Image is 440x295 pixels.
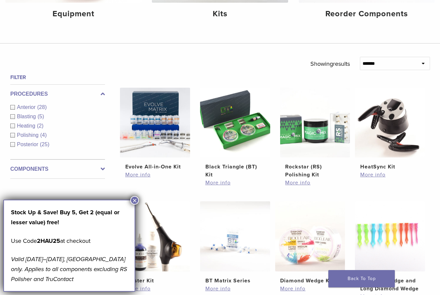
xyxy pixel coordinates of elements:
h2: Diamond Wedge Kits [280,277,340,285]
span: (5) [38,114,44,119]
span: (4) [40,132,47,138]
a: More info [125,171,185,179]
h2: BT Matrix Series [205,277,265,285]
a: BT Matrix SeriesBT Matrix Series [200,201,270,285]
span: (2) [37,123,44,129]
span: Anterior [17,104,37,110]
h2: Blaster Kit [125,277,185,285]
h4: Kits [157,8,282,20]
a: Back To Top [328,270,395,287]
strong: Stock Up & Save! Buy 5, Get 2 (equal or lesser value) free! [11,209,119,226]
a: HeatSync KitHeatSync Kit [355,88,425,171]
img: Rockstar (RS) Polishing Kit [280,88,350,158]
h2: HeatSync Kit [360,163,420,171]
img: Evolve All-in-One Kit [120,88,190,158]
img: BT Matrix Series [200,201,270,271]
a: More info [205,179,265,187]
a: More info [205,285,265,293]
a: Diamond Wedge KitsDiamond Wedge Kits [275,201,345,285]
label: Procedures [10,90,105,98]
a: Evolve All-in-One KitEvolve All-in-One Kit [120,88,190,171]
button: Close [130,196,139,205]
span: (28) [37,104,47,110]
span: Heating [17,123,37,129]
h4: Reorder Components [304,8,429,20]
img: Diamond Wedge and Long Diamond Wedge [355,201,425,271]
h2: Rockstar (RS) Polishing Kit [285,163,345,179]
a: More info [285,179,345,187]
h2: Black Triangle (BT) Kit [205,163,265,179]
img: Diamond Wedge Kits [275,201,345,271]
span: Polishing [17,132,40,138]
a: More info [125,285,185,293]
span: (25) [40,142,49,147]
a: Blaster KitBlaster Kit [120,201,190,285]
img: Blaster Kit [120,201,190,271]
a: Rockstar (RS) Polishing KitRockstar (RS) Polishing Kit [280,88,350,179]
em: Valid [DATE]–[DATE], [GEOGRAPHIC_DATA] only. Applies to all components excluding RS Polisher and ... [11,255,127,283]
p: Use Code at checkout [11,236,128,246]
h4: Equipment [11,8,136,20]
a: More info [280,285,340,293]
img: Black Triangle (BT) Kit [200,88,270,158]
a: Diamond Wedge and Long Diamond WedgeDiamond Wedge and Long Diamond Wedge [355,201,425,293]
h2: Evolve All-in-One Kit [125,163,185,171]
img: HeatSync Kit [355,88,425,158]
a: More info [360,171,420,179]
span: Posterior [17,142,40,147]
strong: 2HAU25 [37,237,60,245]
a: Black Triangle (BT) KitBlack Triangle (BT) Kit [200,88,270,179]
span: Blasting [17,114,38,119]
label: Components [10,165,105,173]
h4: Filter [10,73,105,81]
p: Showing results [310,57,350,71]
